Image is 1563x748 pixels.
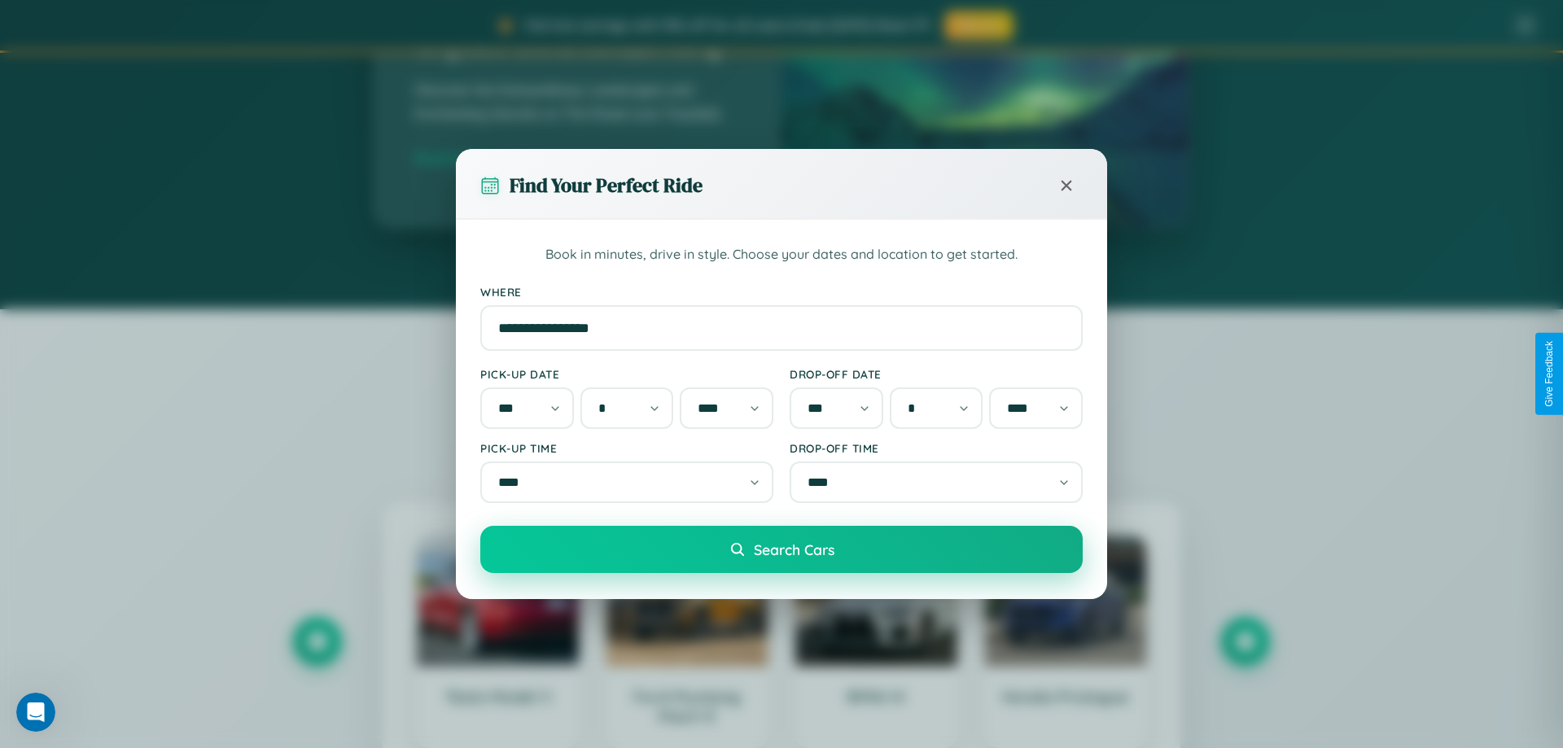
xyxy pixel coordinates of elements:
[480,526,1083,573] button: Search Cars
[510,172,703,199] h3: Find Your Perfect Ride
[480,441,773,455] label: Pick-up Time
[790,441,1083,455] label: Drop-off Time
[480,244,1083,265] p: Book in minutes, drive in style. Choose your dates and location to get started.
[480,285,1083,299] label: Where
[480,367,773,381] label: Pick-up Date
[754,540,834,558] span: Search Cars
[790,367,1083,381] label: Drop-off Date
